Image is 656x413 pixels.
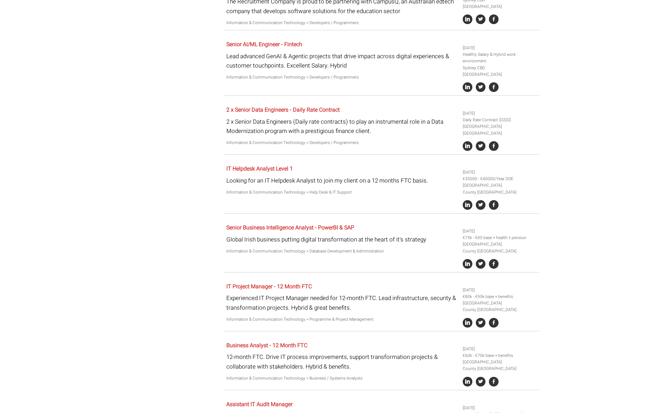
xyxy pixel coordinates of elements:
[463,169,536,176] li: [DATE]
[463,182,536,195] li: [GEOGRAPHIC_DATA] County [GEOGRAPHIC_DATA]
[463,287,536,293] li: [DATE]
[463,235,536,241] li: €75k - €85 base + health + pension
[463,241,536,254] li: [GEOGRAPHIC_DATA] County [GEOGRAPHIC_DATA]
[463,110,536,117] li: [DATE]
[226,140,458,146] p: Information & Communication Technology > Developers / Programmers
[226,106,340,114] a: 2 x Senior Data Engineers - Daily Rate Contract
[463,123,536,136] li: [GEOGRAPHIC_DATA] [GEOGRAPHIC_DATA]
[226,74,458,81] p: Information & Communication Technology > Developers / Programmers
[226,341,307,350] a: Business Analyst - 12 Month FTC
[226,165,293,173] a: IT Helpdesk Analyst Level 1
[226,235,458,244] p: Global Irish business putting digital transformation at the heart of it's strategy
[463,176,536,182] li: €35000 - €40000/Year DOE
[226,352,458,371] p: 12-month FTC. Drive IT process improvements, support transformation projects & collaborate with s...
[463,45,536,51] li: [DATE]
[463,352,536,359] li: €60k - €70k base + benefits
[226,20,458,26] p: Information & Communication Technology > Developers / Programmers
[463,117,536,123] li: Daily Rate Contract $$$$$
[226,189,458,196] p: Information & Communication Technology > Help Desk & IT Support
[463,228,536,235] li: [DATE]
[226,117,458,136] p: 2 x Senior Data Engineers (Daily rate contracts) to play an instrumental role in a Data Moderniza...
[463,346,536,352] li: [DATE]
[226,282,312,291] a: IT Project Manager - 12 Month FTC
[226,40,302,49] a: Senior AI/ML Engineer - Fintech
[226,224,354,232] a: Senior Business Intelligence Analyst - PowerBI & SAP
[226,400,293,409] a: Assistant IT Audit Manager
[226,176,458,185] p: Looking for an IT Helpdesk Analyst to join my client on a 12 months FTC basis.
[463,300,536,313] li: [GEOGRAPHIC_DATA] County [GEOGRAPHIC_DATA]
[463,293,536,300] li: €80k - €95k base + benefits
[226,375,458,382] p: Information & Communication Technology > Business / Systems Analysts
[226,316,458,323] p: Information & Communication Technology > Programme & Project Management
[226,52,458,70] p: Lead advanced GenAI & Agentic projects that drive impact across digital experiences & customer to...
[463,405,536,411] li: [DATE]
[463,65,536,78] li: Sydney CBD [GEOGRAPHIC_DATA]
[463,51,536,64] li: Healthy Salary & Hybrid work environment.
[226,248,458,255] p: Information & Communication Technology > Database Development & Administration
[463,359,536,372] li: [GEOGRAPHIC_DATA] County [GEOGRAPHIC_DATA]
[226,293,458,312] p: Experienced IT Project Manager needed for 12-month FTC. Lead infrastructure, security & transform...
